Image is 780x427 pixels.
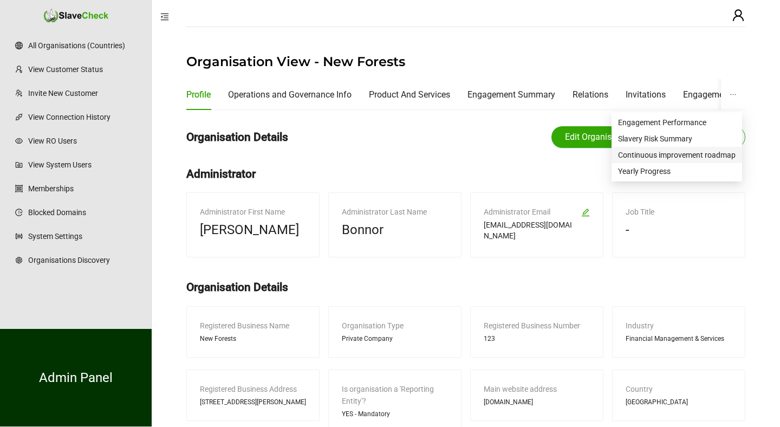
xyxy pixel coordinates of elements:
[730,91,737,98] span: ellipsis
[484,383,590,395] div: Main website address
[186,165,745,183] h2: Administrator
[28,178,140,199] a: Memberships
[467,88,555,101] div: Engagement Summary
[28,82,140,104] a: Invite New Customer
[28,106,140,128] a: View Connection History
[484,206,577,218] div: Administrator Email
[626,206,732,218] div: Job Title
[626,397,688,407] span: [GEOGRAPHIC_DATA]
[618,165,736,177] span: Yearly Progress
[160,12,169,21] span: menu-fold
[581,208,590,217] span: edit
[626,383,732,395] div: Country
[200,206,306,218] div: Administrator First Name
[28,35,140,56] a: All Organisations (Countries)
[342,409,390,419] span: YES - Mandatory
[28,202,140,223] a: Blocked Domains
[721,79,745,110] button: ellipsis
[626,320,732,332] div: Industry
[28,154,140,176] a: View System Users
[369,88,450,101] div: Product And Services
[342,334,393,344] span: Private Company
[342,220,383,241] span: Bonnor
[573,88,608,101] div: Relations
[342,206,448,218] div: Administrator Last Name
[618,117,736,128] span: Engagement Performance
[228,88,352,101] div: Operations and Governance Info
[484,320,590,332] div: Registered Business Number
[28,249,140,271] a: Organisations Discovery
[551,126,645,148] button: Edit Organisation
[28,59,140,80] a: View Customer Status
[484,397,533,407] span: [DOMAIN_NAME]
[484,334,495,344] span: 123
[618,133,736,145] span: Slavery Risk Summary
[200,383,306,395] div: Registered Business Address
[626,334,724,344] span: Financial Management & Services
[484,220,577,241] span: [EMAIL_ADDRESS][DOMAIN_NAME]
[186,128,288,146] h2: Organisation Details
[618,149,736,161] span: Continuous improvement roadmap
[342,383,448,407] div: Is organisation a 'Reporting Entity'?
[200,334,236,344] span: New Forests
[200,320,306,332] div: Registered Business Name
[28,225,140,247] a: System Settings
[28,130,140,152] a: View RO Users
[612,112,742,182] ul: expanded dropdown
[186,53,745,70] h1: Organisation View - New Forests
[186,88,211,101] div: Profile
[186,279,745,296] h2: Organisation Details
[342,320,448,332] div: Organisation Type
[200,220,299,241] span: [PERSON_NAME]
[626,88,666,101] div: Invitations
[626,220,629,241] span: -
[565,131,631,144] span: Edit Organisation
[200,397,306,407] span: [STREET_ADDRESS][PERSON_NAME]
[732,9,745,22] span: user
